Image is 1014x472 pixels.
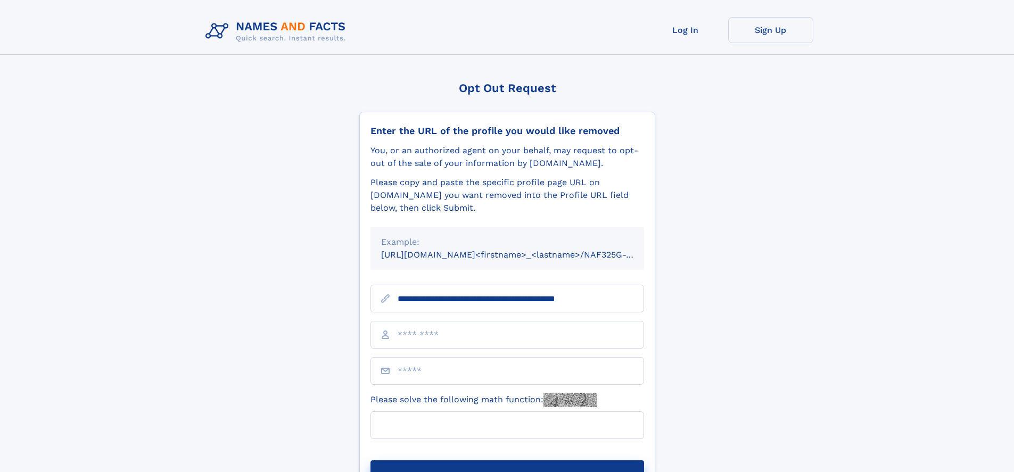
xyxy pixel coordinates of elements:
a: Sign Up [728,17,813,43]
label: Please solve the following math function: [370,393,597,407]
div: Please copy and paste the specific profile page URL on [DOMAIN_NAME] you want removed into the Pr... [370,176,644,214]
a: Log In [643,17,728,43]
div: You, or an authorized agent on your behalf, may request to opt-out of the sale of your informatio... [370,144,644,170]
small: [URL][DOMAIN_NAME]<firstname>_<lastname>/NAF325G-xxxxxxxx [381,250,664,260]
div: Opt Out Request [359,81,655,95]
div: Example: [381,236,633,249]
img: Logo Names and Facts [201,17,355,46]
div: Enter the URL of the profile you would like removed [370,125,644,137]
